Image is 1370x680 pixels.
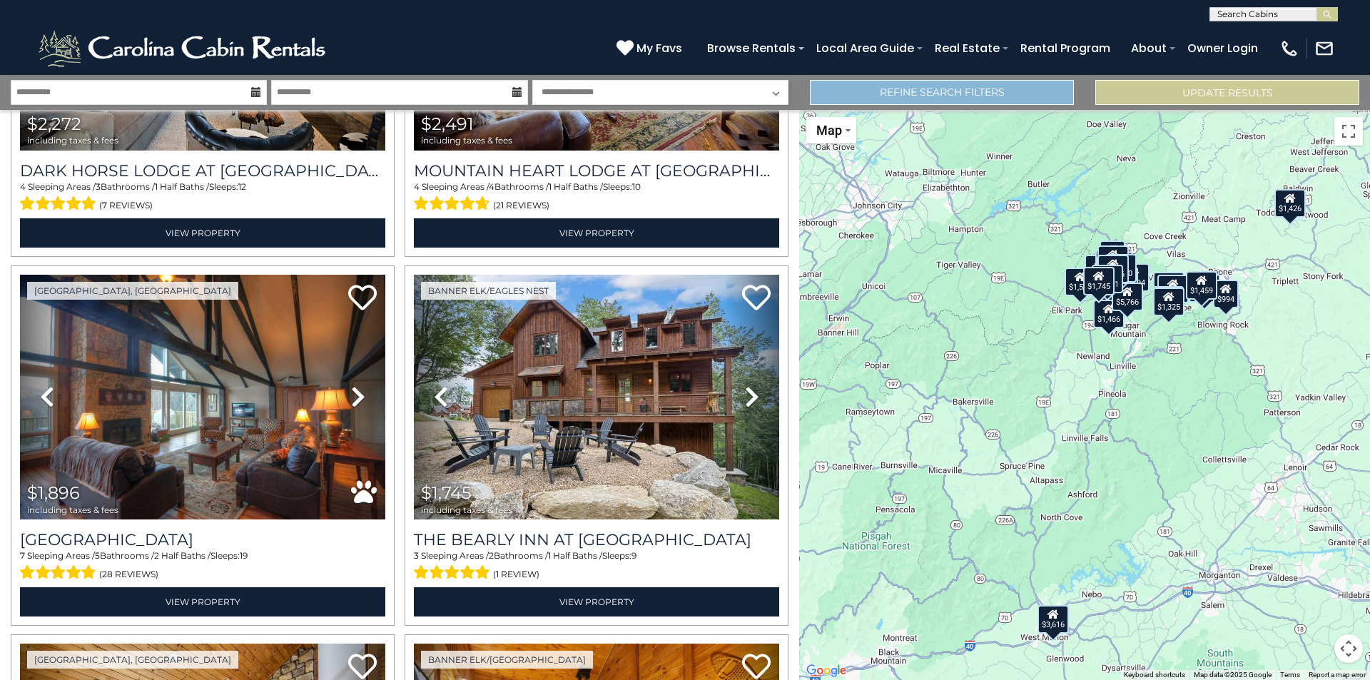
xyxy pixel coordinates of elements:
span: My Favs [636,39,682,57]
button: Toggle fullscreen view [1334,117,1363,146]
button: Map camera controls [1334,634,1363,663]
h3: Majestic Mountain Haus [20,530,385,549]
span: including taxes & fees [27,136,118,145]
span: 4 [414,181,420,192]
div: $1,876 [1097,255,1129,283]
span: 1 Half Baths / [548,550,602,561]
a: Banner Elk/Eagles Nest [421,282,556,300]
a: Open this area in Google Maps (opens a new window) [803,661,850,680]
h3: Mountain Heart Lodge at Eagles Nest [414,161,779,181]
div: $1,426 [1274,189,1306,218]
span: 4 [20,181,26,192]
span: 2 Half Baths / [154,550,210,561]
span: $2,272 [27,113,81,134]
div: Sleeping Areas / Bathrooms / Sleeps: [20,549,385,584]
button: Keyboard shortcuts [1124,670,1185,680]
img: Google [803,661,850,680]
img: thumbnail_167078144.jpeg [414,275,779,519]
span: $1,896 [27,482,80,503]
span: including taxes & fees [27,505,118,514]
a: Terms (opens in new tab) [1280,671,1300,679]
div: Sleeping Areas / Bathrooms / Sleeps: [414,549,779,584]
button: Change map style [806,117,856,143]
a: Banner Elk/[GEOGRAPHIC_DATA] [421,651,593,669]
span: including taxes & fees [421,505,512,514]
a: Refine Search Filters [810,80,1074,105]
a: Mountain Heart Lodge at [GEOGRAPHIC_DATA] [414,161,779,181]
div: $2,366 [1189,274,1220,303]
span: Map [816,123,842,138]
a: View Property [414,587,779,616]
span: Map data ©2025 Google [1194,671,1272,679]
div: $1,459 [1186,271,1217,300]
span: 2 [489,550,494,561]
a: Add to favorites [742,283,771,314]
img: thumbnail_163276095.jpeg [20,275,385,519]
a: View Property [20,587,385,616]
span: including taxes & fees [421,136,512,145]
div: $1,466 [1093,299,1125,328]
h3: Dark Horse Lodge at Eagles Nest [20,161,385,181]
span: (28 reviews) [99,565,158,584]
div: $931 [1100,240,1125,268]
a: [GEOGRAPHIC_DATA], [GEOGRAPHIC_DATA] [27,282,238,300]
div: $2,536 [1157,274,1189,303]
span: 12 [238,181,246,192]
div: $2,471 [1153,272,1184,300]
img: White-1-2.png [36,27,332,70]
h3: The Bearly Inn at Eagles Nest [414,530,779,549]
a: [GEOGRAPHIC_DATA], [GEOGRAPHIC_DATA] [27,651,238,669]
div: $994 [1213,279,1239,308]
div: $1,325 [1153,287,1184,315]
a: The Bearly Inn at [GEOGRAPHIC_DATA] [414,530,779,549]
a: Local Area Guide [809,36,921,61]
div: $1,871 [1097,245,1129,274]
span: 3 [96,181,101,192]
a: Report a map error [1309,671,1366,679]
div: $3,616 [1037,605,1069,634]
div: Sleeping Areas / Bathrooms / Sleeps: [414,181,779,215]
a: Rental Program [1013,36,1117,61]
div: $1,520 [1105,253,1137,282]
span: 4 [489,181,494,192]
a: Owner Login [1180,36,1265,61]
img: mail-regular-white.png [1314,39,1334,59]
div: $1,099 [1152,285,1184,314]
span: (7 reviews) [99,196,153,215]
a: My Favs [616,39,686,58]
span: 1 Half Baths / [155,181,209,192]
span: $1,745 [421,482,472,503]
span: $2,491 [421,113,474,134]
span: 3 [414,550,419,561]
span: 9 [631,550,636,561]
div: $2,491 [1092,264,1123,293]
a: Browse Rentals [700,36,803,61]
a: [GEOGRAPHIC_DATA] [20,530,385,549]
img: phone-regular-white.png [1279,39,1299,59]
button: Update Results [1095,80,1359,105]
span: (21 reviews) [493,196,549,215]
div: $1,548 [1065,268,1096,296]
span: (1 review) [493,565,539,584]
span: 7 [20,550,25,561]
a: Dark Horse Lodge at [GEOGRAPHIC_DATA] [20,161,385,181]
a: View Property [20,218,385,248]
span: 1 Half Baths / [549,181,603,192]
a: About [1124,36,1174,61]
a: View Property [414,218,779,248]
span: 5 [95,550,100,561]
div: $5,766 [1112,282,1143,310]
div: Sleeping Areas / Bathrooms / Sleeps: [20,181,385,215]
span: 10 [632,181,641,192]
div: $1,745 [1083,267,1115,295]
span: 19 [240,550,248,561]
a: Real Estate [928,36,1007,61]
a: Add to favorites [348,283,377,314]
